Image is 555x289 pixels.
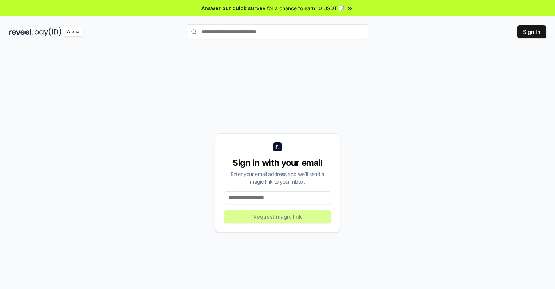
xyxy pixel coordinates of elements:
[267,4,345,12] span: for a chance to earn 10 USDT 📝
[224,170,331,185] div: Enter your email address and we’ll send a magic link to your inbox.
[517,25,546,38] button: Sign In
[9,27,33,36] img: reveel_dark
[201,4,265,12] span: Answer our quick survey
[63,27,83,36] div: Alpha
[273,142,282,151] img: logo_small
[224,157,331,169] div: Sign in with your email
[35,27,61,36] img: pay_id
